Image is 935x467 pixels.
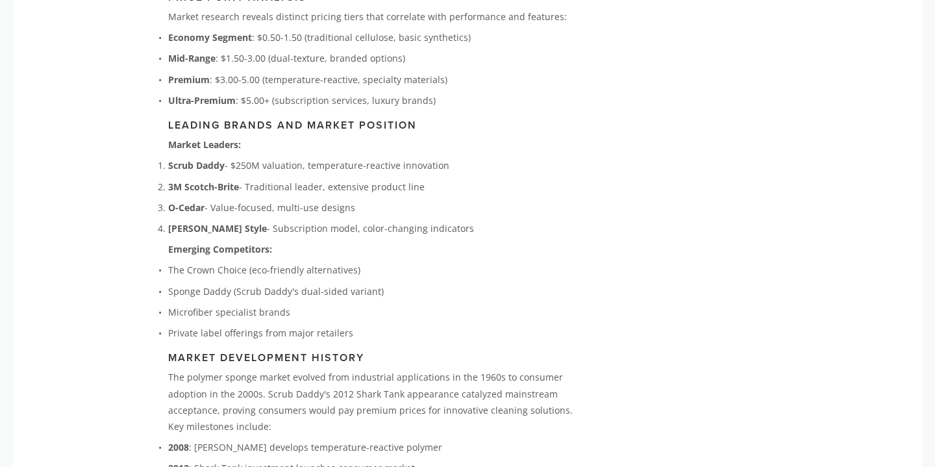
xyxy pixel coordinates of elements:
p: Sponge Daddy (Scrub Daddy's dual-sided variant) [168,283,601,299]
p: - $250M valuation, temperature-reactive innovation [168,157,601,173]
strong: Market Leaders: [168,138,241,151]
p: - Subscription model, color-changing indicators [168,220,601,236]
strong: Premium [168,73,210,86]
strong: Economy Segment [168,31,252,44]
p: : $5.00+ (subscription services, luxury brands) [168,92,601,108]
p: - Traditional leader, extensive product line [168,179,601,195]
strong: 2008 [168,441,189,453]
strong: Emerging Competitors: [168,243,272,255]
p: The polymer sponge market evolved from industrial applications in the 1960s to consumer adoption ... [168,369,601,418]
p: Microfiber specialist brands [168,304,601,320]
strong: Ultra-Premium [168,94,236,107]
p: : $1.50-3.00 (dual-texture, branded options) [168,50,601,66]
strong: Scrub Daddy [168,159,225,171]
strong: O-Cedar [168,201,205,214]
strong: [PERSON_NAME] Style [168,222,267,234]
h3: Leading Brands and Market Position [168,119,601,131]
p: : $0.50-1.50 (traditional cellulose, basic synthetics) [168,29,601,45]
p: The Crown Choice (eco-friendly alternatives) [168,262,601,278]
p: Market research reveals distinct pricing tiers that correlate with performance and features: [168,8,601,25]
strong: Mid-Range [168,52,216,64]
h3: Market Development History [168,351,601,364]
strong: 3M Scotch-Brite [168,181,239,193]
p: - Value-focused, multi-use designs [168,199,601,216]
p: Private label offerings from major retailers [168,325,601,341]
p: Key milestones include: [168,418,601,435]
p: : [PERSON_NAME] develops temperature-reactive polymer [168,439,601,455]
p: : $3.00-5.00 (temperature-reactive, specialty materials) [168,71,601,88]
